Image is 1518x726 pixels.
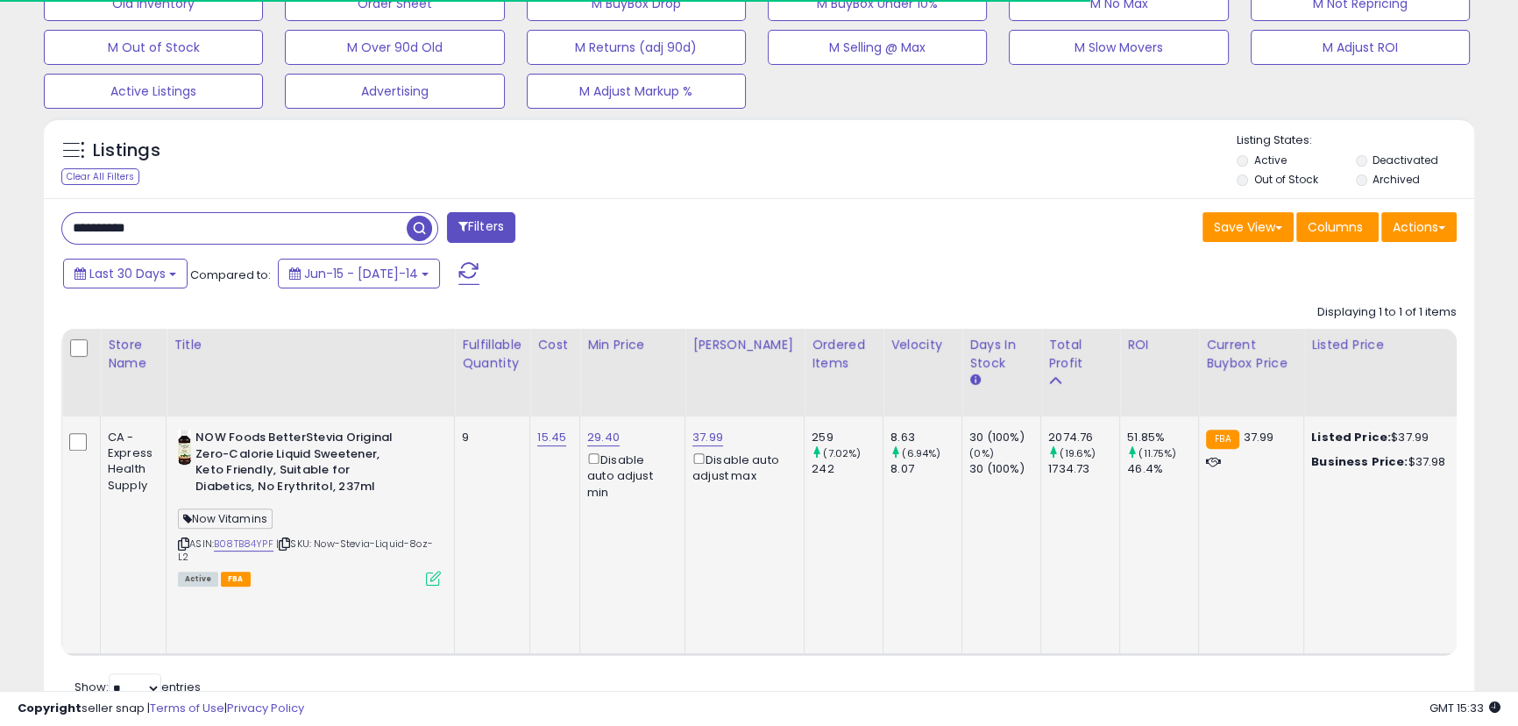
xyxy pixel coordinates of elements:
h5: Listings [93,139,160,163]
div: Velocity [890,336,954,354]
button: M Over 90d Old [285,30,504,65]
div: ROI [1127,336,1191,354]
b: NOW Foods BetterStevia Original Zero-Calorie Liquid Sweetener, Keto Friendly, Suitable for Diabet... [195,430,408,499]
p: Listing States: [1237,132,1474,149]
a: Terms of Use [150,700,224,716]
div: Title [174,336,447,354]
div: [PERSON_NAME] [692,336,797,354]
div: 2074.76 [1048,430,1119,445]
div: 242 [812,461,883,477]
button: M Selling @ Max [768,30,987,65]
div: 8.63 [890,430,961,445]
div: 9 [462,430,516,445]
div: Disable auto adjust max [692,450,791,484]
button: Advertising [285,74,504,109]
span: 2025-08-14 15:33 GMT [1429,700,1500,716]
span: Now Vitamins [178,509,273,529]
div: Disable auto adjust min [587,450,671,501]
button: Save View [1202,212,1294,242]
span: 37.99 [1244,429,1274,445]
img: 31WpNTTPxaL._SL40_.jpg [178,430,191,465]
div: Days In Stock [969,336,1033,373]
a: 15.45 [537,429,566,446]
div: 46.4% [1127,461,1198,477]
div: $37.98 [1311,454,1457,470]
div: CA - Express Health Supply [108,430,153,494]
button: M Slow Movers [1009,30,1228,65]
b: Business Price: [1311,453,1408,470]
div: seller snap | | [18,701,304,717]
div: Ordered Items [812,336,876,373]
small: FBA [1206,430,1238,449]
button: Last 30 Days [63,259,188,288]
button: Active Listings [44,74,263,109]
button: M Adjust Markup % [527,74,746,109]
a: Privacy Policy [227,700,304,716]
button: Actions [1381,212,1457,242]
span: Jun-15 - [DATE]-14 [304,265,418,282]
div: 51.85% [1127,430,1198,445]
strong: Copyright [18,700,82,716]
div: 1734.73 [1048,461,1119,477]
div: Listed Price [1311,336,1463,354]
span: Compared to: [190,267,271,283]
span: Columns [1308,218,1363,236]
label: Active [1253,153,1286,167]
a: 29.40 [587,429,620,446]
div: Store Name [108,336,159,373]
div: Clear All Filters [61,168,139,185]
span: All listings currently available for purchase on Amazon [178,572,218,587]
b: Listed Price: [1311,429,1391,445]
small: (19.6%) [1060,446,1096,460]
div: 30 (100%) [969,461,1040,477]
div: 30 (100%) [969,430,1040,445]
a: 37.99 [692,429,723,446]
span: FBA [221,572,251,587]
div: Current Buybox Price [1206,336,1296,373]
div: ASIN: [178,430,441,584]
button: M Adjust ROI [1251,30,1470,65]
label: Archived [1373,172,1420,187]
div: $37.99 [1311,430,1457,445]
span: Last 30 Days [89,265,166,282]
small: (11.75%) [1138,446,1176,460]
div: 8.07 [890,461,961,477]
small: (7.02%) [823,446,861,460]
label: Out of Stock [1253,172,1317,187]
div: Total Profit [1048,336,1112,373]
label: Deactivated [1373,153,1438,167]
button: Jun-15 - [DATE]-14 [278,259,440,288]
button: Columns [1296,212,1379,242]
div: Fulfillable Quantity [462,336,522,373]
a: B08TB84YPF [214,537,273,552]
button: M Returns (adj 90d) [527,30,746,65]
button: Filters [447,212,515,243]
small: (6.94%) [902,446,940,460]
div: Cost [537,336,572,354]
small: Days In Stock. [969,373,980,388]
span: Show: entries [74,679,201,695]
small: (0%) [969,446,994,460]
span: | SKU: Now-Stevia-Liquid-8oz-L2 [178,537,433,563]
div: Displaying 1 to 1 of 1 items [1317,304,1457,321]
div: 259 [812,430,883,445]
button: M Out of Stock [44,30,263,65]
div: Min Price [587,336,677,354]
